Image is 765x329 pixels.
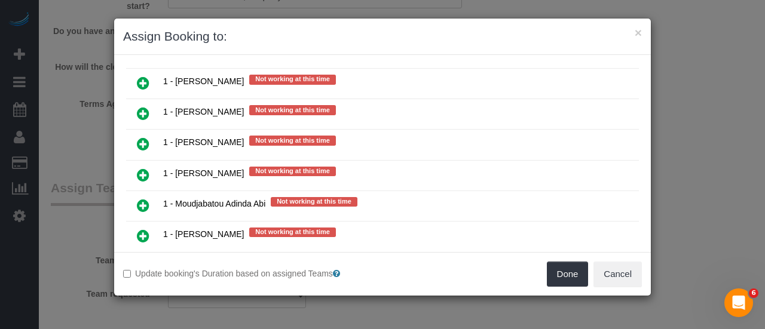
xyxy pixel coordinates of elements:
[123,267,374,279] label: Update booking's Duration based on assigned Teams
[749,288,758,298] span: 6
[123,270,131,278] input: Update booking's Duration based on assigned Teams
[163,229,244,239] span: 1 - [PERSON_NAME]
[163,77,244,87] span: 1 - [PERSON_NAME]
[249,105,336,115] span: Not working at this time
[635,26,642,39] button: ×
[249,227,336,237] span: Not working at this time
[547,262,589,287] button: Done
[163,168,244,178] span: 1 - [PERSON_NAME]
[724,288,753,317] iframe: Intercom live chat
[163,199,265,208] span: 1 - Moudjabatou Adinda Abi
[271,197,357,207] span: Not working at this time
[249,75,336,84] span: Not working at this time
[123,27,642,45] h3: Assign Booking to:
[163,107,244,117] span: 1 - [PERSON_NAME]
[593,262,642,287] button: Cancel
[163,138,244,147] span: 1 - [PERSON_NAME]
[249,167,336,176] span: Not working at this time
[249,136,336,145] span: Not working at this time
